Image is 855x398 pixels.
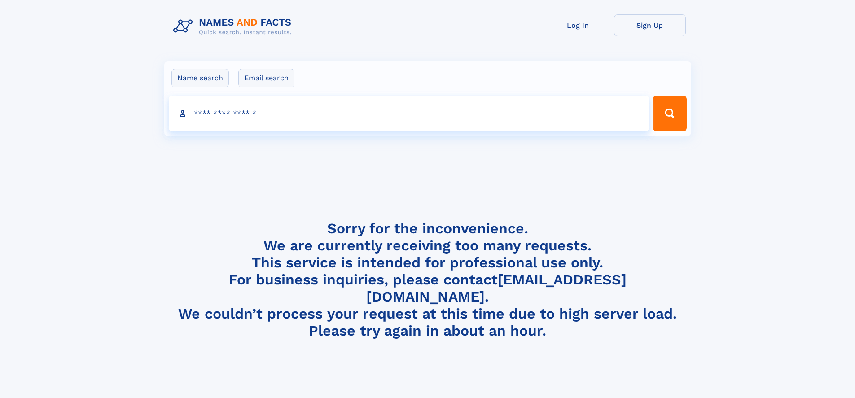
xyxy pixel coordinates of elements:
[171,69,229,87] label: Name search
[614,14,686,36] a: Sign Up
[366,271,627,305] a: [EMAIL_ADDRESS][DOMAIN_NAME]
[238,69,294,87] label: Email search
[170,220,686,340] h4: Sorry for the inconvenience. We are currently receiving too many requests. This service is intend...
[542,14,614,36] a: Log In
[653,96,686,131] button: Search Button
[170,14,299,39] img: Logo Names and Facts
[169,96,649,131] input: search input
